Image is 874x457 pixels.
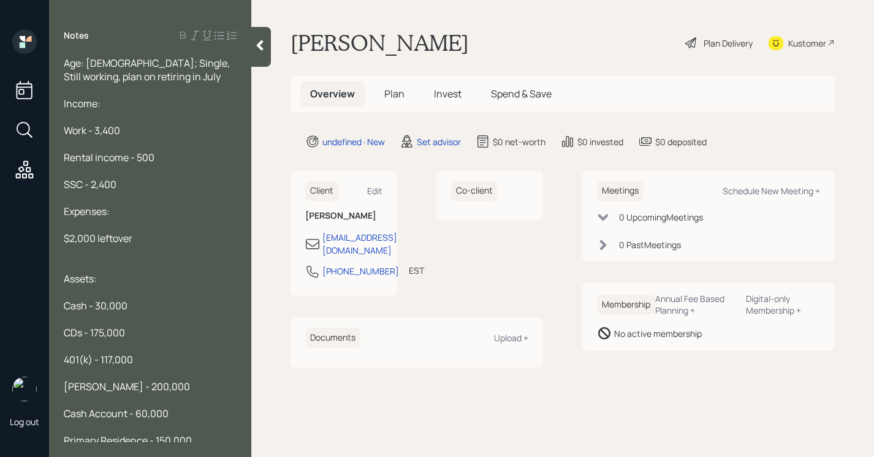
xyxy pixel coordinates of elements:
[723,185,820,197] div: Schedule New Meeting +
[305,328,360,348] h6: Documents
[322,231,397,257] div: [EMAIL_ADDRESS][DOMAIN_NAME]
[451,181,498,201] h6: Co-client
[64,178,116,191] span: SSC - 2,400
[494,332,528,344] div: Upload +
[434,87,462,100] span: Invest
[655,135,707,148] div: $0 deposited
[305,181,338,201] h6: Client
[491,87,552,100] span: Spend & Save
[577,135,623,148] div: $0 invested
[597,181,644,201] h6: Meetings
[597,295,655,315] h6: Membership
[64,353,133,366] span: 401(k) - 117,000
[64,29,89,42] label: Notes
[746,293,820,316] div: Digital-only Membership +
[64,380,190,393] span: [PERSON_NAME] - 200,000
[64,434,192,447] span: Primary Residence - 150,000
[322,265,399,278] div: [PHONE_NUMBER]
[10,416,39,428] div: Log out
[367,185,382,197] div: Edit
[417,135,461,148] div: Set advisor
[12,377,37,401] img: retirable_logo.png
[64,272,97,285] span: Assets:
[322,135,385,148] div: undefined · New
[64,299,127,312] span: Cash - 30,000
[384,87,405,100] span: Plan
[64,56,232,83] span: Age: [DEMOGRAPHIC_DATA]; Single, Still working, plan on retiring in July
[305,211,382,221] h6: [PERSON_NAME]
[64,124,120,137] span: Work - 3,400
[409,264,424,277] div: EST
[614,327,702,340] div: No active membership
[704,37,753,50] div: Plan Delivery
[64,97,101,110] span: Income:
[64,232,132,245] span: $2,000 leftover
[291,29,469,56] h1: [PERSON_NAME]
[310,87,355,100] span: Overview
[64,407,169,420] span: Cash Account - 60,000
[64,151,154,164] span: Rental income - 500
[64,326,125,339] span: CDs - 175,000
[655,293,736,316] div: Annual Fee Based Planning +
[619,211,703,224] div: 0 Upcoming Meeting s
[493,135,545,148] div: $0 net-worth
[64,205,110,218] span: Expenses:
[619,238,681,251] div: 0 Past Meeting s
[788,37,826,50] div: Kustomer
